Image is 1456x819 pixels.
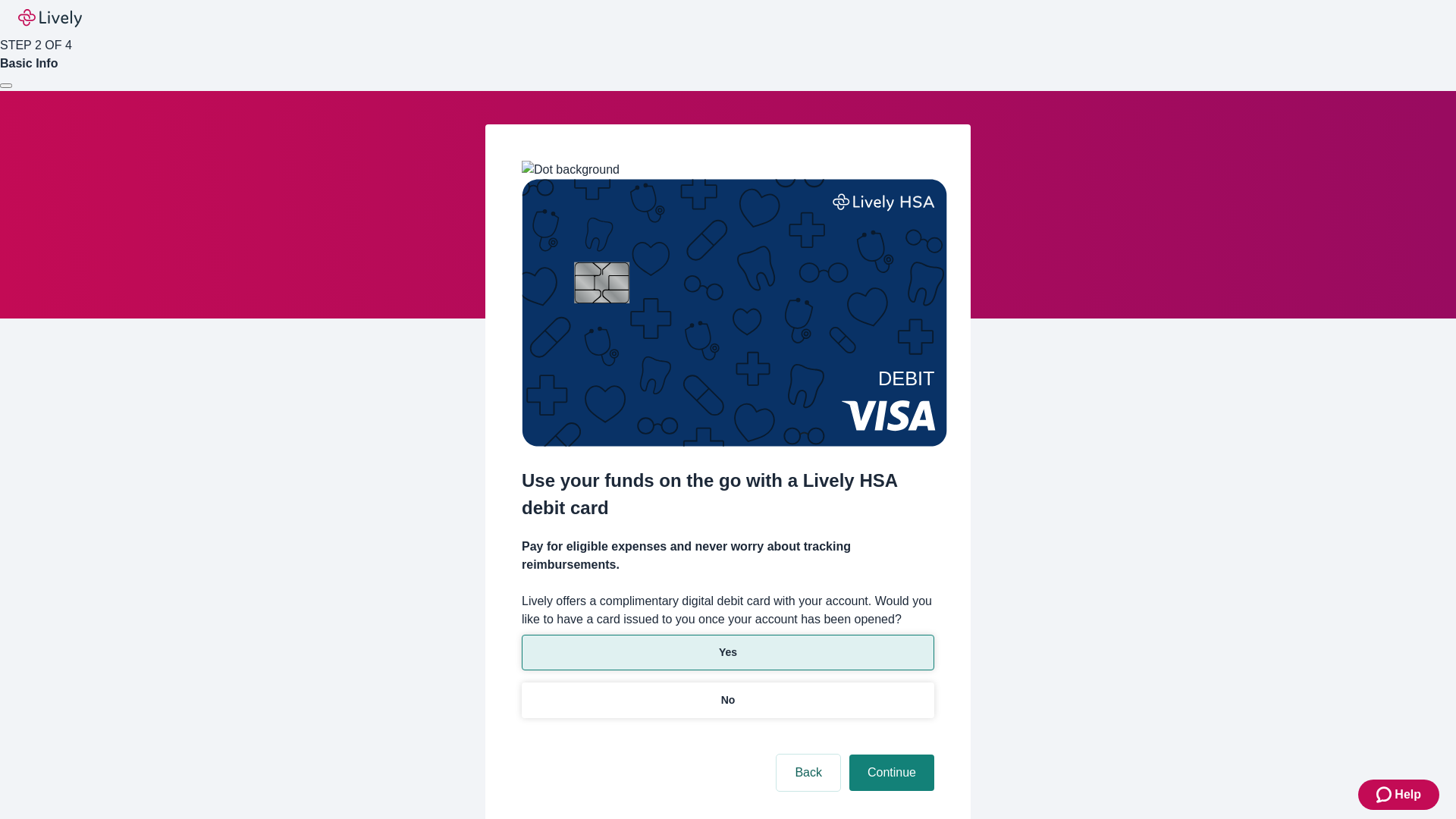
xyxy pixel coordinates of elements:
[522,592,934,629] label: Lively offers a complimentary digital debit card with your account. Would you like to have a card...
[18,9,82,27] img: Lively
[522,161,620,179] img: Dot background
[721,692,736,708] p: No
[522,467,934,522] h2: Use your funds on the go with a Lively HSA debit card
[522,538,934,574] h4: Pay for eligible expenses and never worry about tracking reimbursements.
[849,755,934,791] button: Continue
[1358,780,1439,810] button: Zendesk support iconHelp
[777,755,840,791] button: Back
[1376,786,1395,804] svg: Zendesk support icon
[1395,786,1421,804] span: Help
[522,635,934,670] button: Yes
[522,682,934,718] button: No
[719,645,737,661] p: Yes
[522,179,947,447] img: Debit card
